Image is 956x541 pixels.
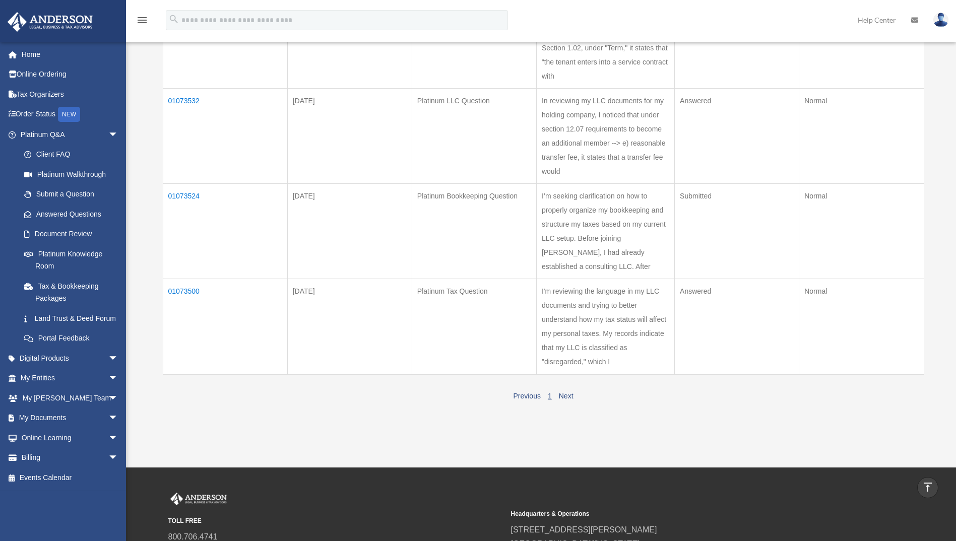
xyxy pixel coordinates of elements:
[7,348,134,368] a: Digital Productsarrow_drop_down
[108,408,129,429] span: arrow_drop_down
[917,477,938,498] a: vertical_align_top
[922,481,934,493] i: vertical_align_top
[14,244,129,276] a: Platinum Knowledge Room
[536,183,674,279] td: I’m seeking clarification on how to properly organize my bookkeeping and structure my taxes based...
[168,532,218,541] a: 800.706.4741
[163,88,287,183] td: 01073532
[412,88,536,183] td: Platinum LLC Question
[7,448,134,468] a: Billingarrow_drop_down
[108,428,129,448] span: arrow_drop_down
[136,14,148,26] i: menu
[108,448,129,468] span: arrow_drop_down
[58,107,80,122] div: NEW
[163,183,287,279] td: 01073524
[108,348,129,369] span: arrow_drop_down
[675,279,799,374] td: Answered
[7,124,129,145] a: Platinum Q&Aarrow_drop_down
[7,44,134,64] a: Home
[14,276,129,308] a: Tax & Bookkeeping Packages
[675,88,799,183] td: Answered
[513,392,540,400] a: Previous
[163,279,287,374] td: 01073500
[799,183,924,279] td: Normal
[7,64,134,85] a: Online Ordering
[14,145,129,165] a: Client FAQ
[108,368,129,389] span: arrow_drop_down
[108,388,129,409] span: arrow_drop_down
[7,84,134,104] a: Tax Organizers
[14,184,129,205] a: Submit a Question
[14,308,129,328] a: Land Trust & Deed Forum
[136,18,148,26] a: menu
[7,104,134,125] a: Order StatusNEW
[7,368,134,388] a: My Entitiesarrow_drop_down
[5,12,96,32] img: Anderson Advisors Platinum Portal
[799,88,924,183] td: Normal
[14,204,123,224] a: Answered Questions
[14,328,129,349] a: Portal Feedback
[168,14,179,25] i: search
[548,392,552,400] a: 1
[7,388,134,408] a: My [PERSON_NAME] Teamarrow_drop_down
[108,124,129,145] span: arrow_drop_down
[536,279,674,374] td: I'm reviewing the language in my LLC documents and trying to better understand how my tax status ...
[412,183,536,279] td: Platinum Bookkeeping Question
[412,279,536,374] td: Platinum Tax Question
[287,183,412,279] td: [DATE]
[168,493,229,506] img: Anderson Advisors Platinum Portal
[675,183,799,279] td: Submitted
[14,224,129,244] a: Document Review
[536,88,674,183] td: In reviewing my LLC documents for my holding company, I noticed that under section 12.07 requirem...
[168,516,504,526] small: TOLL FREE
[511,525,657,534] a: [STREET_ADDRESS][PERSON_NAME]
[7,428,134,448] a: Online Learningarrow_drop_down
[799,279,924,374] td: Normal
[287,88,412,183] td: [DATE]
[559,392,573,400] a: Next
[7,467,134,488] a: Events Calendar
[287,279,412,374] td: [DATE]
[14,164,129,184] a: Platinum Walkthrough
[933,13,948,27] img: User Pic
[511,509,847,519] small: Headquarters & Operations
[7,408,134,428] a: My Documentsarrow_drop_down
